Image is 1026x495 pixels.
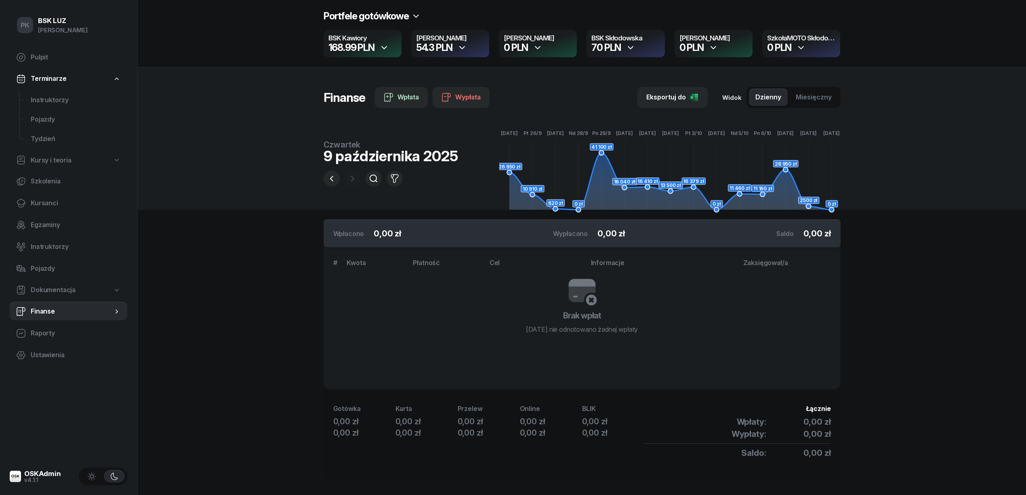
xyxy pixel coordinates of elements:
[416,35,484,42] h4: [PERSON_NAME]
[755,92,781,103] span: Dzienny
[31,263,121,274] span: Pojazdy
[767,43,791,53] div: 0 PLN
[582,404,644,414] div: BLIK
[38,25,88,36] div: [PERSON_NAME]
[485,257,586,275] th: Cel
[749,88,788,106] button: Dzienny
[10,151,127,170] a: Kursy i teoria
[639,130,656,136] tspan: [DATE]
[563,309,601,322] h3: Brak wpłat
[582,427,644,438] div: 0,00 zł
[732,428,766,440] span: Wypłaty:
[520,404,582,414] div: Online
[708,130,725,136] tspan: [DATE]
[776,229,793,238] div: Saldo
[31,134,121,144] span: Tydzień
[31,242,121,252] span: Instruktorzy
[10,48,127,67] a: Pulpit
[395,427,458,438] div: 0,00 zł
[738,257,841,275] th: Zaksięgował/a
[21,22,30,29] span: PK
[24,91,127,110] a: Instruktorzy
[328,35,397,42] h4: BSK Kawiory
[31,155,71,166] span: Kursy i teoria
[31,220,121,230] span: Egzaminy
[10,471,21,482] img: logo-xs@2x.png
[333,404,395,414] div: Gotówka
[499,30,577,57] button: [PERSON_NAME]0 PLN
[520,416,582,427] div: 0,00 zł
[31,328,121,339] span: Raporty
[644,404,831,414] div: Łącznie
[10,237,127,257] a: Instruktorzy
[333,427,395,438] div: 0,00 zł
[526,324,638,334] div: [DATE] nie odnotowano żadnej wpłaty
[587,30,664,57] button: BSK Skłodowska70 PLN
[737,416,766,428] span: Wpłaty:
[416,43,452,53] div: 54.3 PLN
[800,130,817,136] tspan: [DATE]
[675,30,753,57] button: [PERSON_NAME]0 PLN
[31,306,113,317] span: Finanse
[796,92,832,103] span: Miesięczny
[501,130,517,136] tspan: [DATE]
[679,43,704,53] div: 0 PLN
[31,176,121,187] span: Szkolenia
[777,130,794,136] tspan: [DATE]
[31,52,121,63] span: Pulpit
[731,130,748,136] tspan: Nd 5/10
[10,324,127,343] a: Raporty
[458,416,520,427] div: 0,00 zł
[433,87,490,108] button: Wypłata
[10,345,127,365] a: Ustawienia
[24,129,127,149] a: Tydzień
[547,130,563,136] tspan: [DATE]
[10,172,127,191] a: Szkolenia
[24,470,61,477] div: OSKAdmin
[582,416,644,427] div: 0,00 zł
[685,130,702,136] tspan: Pt 3/10
[10,259,127,278] a: Pojazdy
[10,215,127,235] a: Egzaminy
[324,10,409,23] h2: Portfele gotówkowe
[637,87,708,108] button: Eksportuj do
[592,130,611,136] tspan: Pn 29/9
[24,110,127,129] a: Pojazdy
[342,257,408,275] th: Kwota
[569,130,588,136] tspan: Nd 28/9
[591,43,621,53] div: 70 PLN
[823,130,840,136] tspan: [DATE]
[10,70,127,88] a: Terminarze
[789,88,838,106] button: Miesięczny
[553,229,588,238] div: Wypłacono
[408,257,484,275] th: Płatność
[328,43,374,53] div: 168.99 PLN
[458,427,520,438] div: 0,00 zł
[31,114,121,125] span: Pojazdy
[616,130,633,136] tspan: [DATE]
[375,87,428,108] button: Wpłata
[324,30,402,57] button: BSK Kawiory168.99 PLN
[458,404,520,414] div: Przelew
[762,30,840,57] button: SzkołaMOTO Skłodowska0 PLN
[38,17,88,24] div: BSK LUZ
[395,404,458,414] div: Karta
[324,149,458,163] div: 9 października 2025
[324,257,342,275] th: #
[384,92,419,103] div: Wpłata
[520,427,582,438] div: 0,00 zł
[10,194,127,213] a: Kursanci
[24,477,61,483] div: v4.1.1
[591,35,660,42] h4: BSK Skłodowska
[395,416,458,427] div: 0,00 zł
[411,30,489,57] button: [PERSON_NAME]54.3 PLN
[333,229,364,238] div: Wpłacono
[504,35,572,42] h4: [PERSON_NAME]
[523,130,541,136] tspan: Pt 26/9
[741,447,766,459] span: Saldo:
[586,257,738,275] th: Informacje
[10,302,127,321] a: Finanse
[31,198,121,209] span: Kursanci
[324,141,458,149] div: czwartek
[442,92,481,103] div: Wypłata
